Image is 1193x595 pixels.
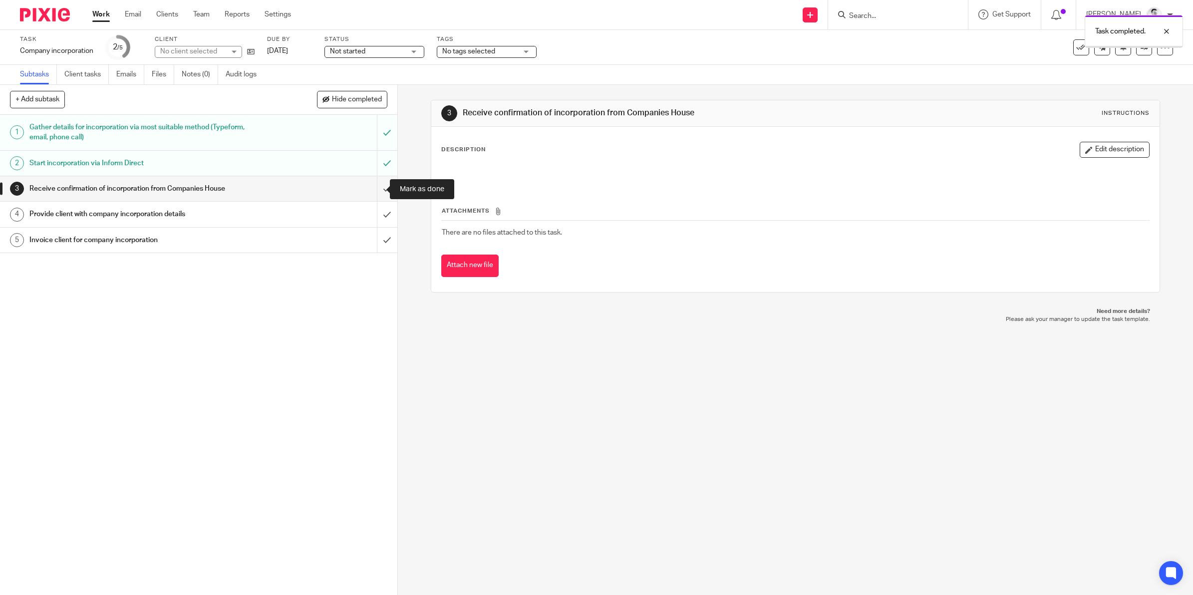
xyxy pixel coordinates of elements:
a: Reports [225,9,250,19]
div: No client selected [160,46,225,56]
span: [DATE] [267,47,288,54]
label: Due by [267,35,312,43]
a: Audit logs [226,65,264,84]
h1: Gather details for incorporation via most suitable method (Typeform, email, phone call) [29,120,255,145]
img: Pixie [20,8,70,21]
span: Attachments [442,208,490,214]
a: Files [152,65,174,84]
p: Need more details? [441,307,1150,315]
a: Settings [265,9,291,19]
a: Work [92,9,110,19]
a: Email [125,9,141,19]
h1: Invoice client for company incorporation [29,233,255,248]
a: Emails [116,65,144,84]
div: 3 [10,182,24,196]
a: Clients [156,9,178,19]
img: Dave_2025.jpg [1146,7,1162,23]
p: Task completed. [1095,26,1146,36]
button: Attach new file [441,255,499,277]
span: No tags selected [442,48,495,55]
a: Notes (0) [182,65,218,84]
div: 5 [10,233,24,247]
h1: Start incorporation via Inform Direct [29,156,255,171]
p: Please ask your manager to update the task template. [441,315,1150,323]
small: /5 [117,45,123,50]
label: Tags [437,35,537,43]
h1: Provide client with company incorporation details [29,207,255,222]
h1: Receive confirmation of incorporation from Companies House [463,108,817,118]
button: Hide completed [317,91,387,108]
button: + Add subtask [10,91,65,108]
a: Subtasks [20,65,57,84]
a: Client tasks [64,65,109,84]
div: 2 [10,156,24,170]
label: Client [155,35,255,43]
p: Description [441,146,486,154]
h1: Receive confirmation of incorporation from Companies House [29,181,255,196]
label: Status [324,35,424,43]
span: Not started [330,48,365,55]
button: Edit description [1080,142,1150,158]
span: Hide completed [332,96,382,104]
a: Team [193,9,210,19]
span: There are no files attached to this task. [442,229,562,236]
div: 3 [441,105,457,121]
div: Instructions [1102,109,1150,117]
div: 4 [10,208,24,222]
div: 2 [113,41,123,53]
div: 1 [10,125,24,139]
label: Task [20,35,93,43]
div: Company incorporation [20,46,93,56]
